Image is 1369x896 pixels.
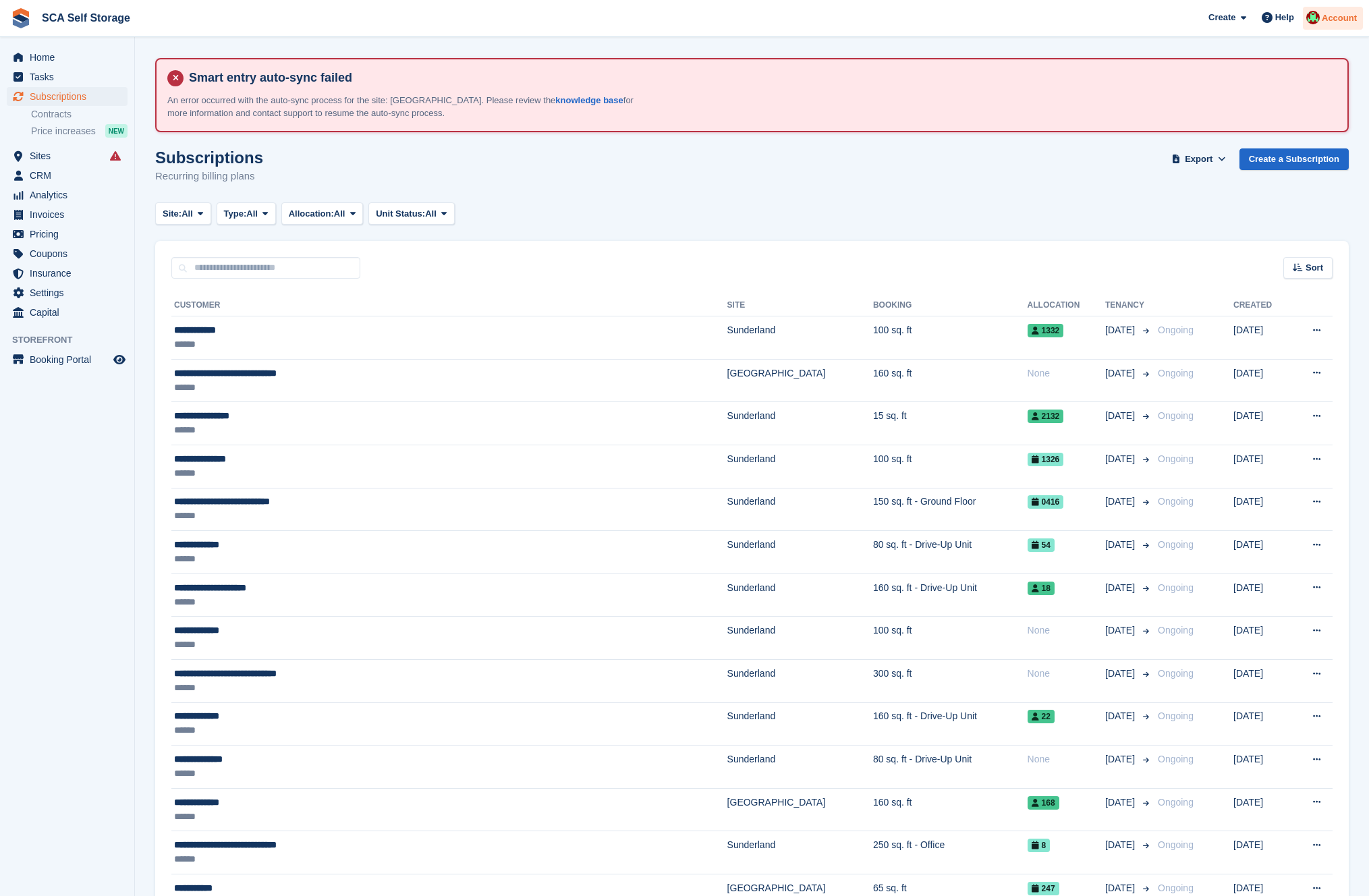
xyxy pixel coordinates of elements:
td: 150 sq. ft - Ground Floor [873,488,1028,531]
td: Sunderland [727,402,873,445]
span: 2132 [1028,410,1064,423]
span: Analytics [30,186,111,204]
span: Create [1208,11,1235,24]
span: Storefront [12,333,134,347]
span: [DATE] [1105,581,1138,595]
a: menu [7,186,128,204]
button: Allocation: All [281,202,364,225]
button: Site: All [155,202,211,225]
span: Ongoing [1158,839,1194,850]
span: 22 [1028,710,1055,723]
a: menu [7,264,128,283]
td: 160 sq. ft [873,788,1028,831]
a: Create a Subscription [1239,148,1349,171]
span: 1332 [1028,324,1064,337]
span: [DATE] [1105,838,1138,852]
span: Ongoing [1158,668,1194,679]
span: [DATE] [1105,538,1138,552]
button: Unit Status: All [368,202,454,225]
span: [DATE] [1105,452,1138,466]
span: Ongoing [1158,883,1194,893]
span: [DATE] [1105,495,1138,509]
span: 54 [1028,538,1055,552]
td: 80 sq. ft - Drive-Up Unit [873,531,1028,574]
span: Type: [224,207,247,221]
td: 160 sq. ft - Drive-Up Unit [873,573,1028,617]
td: Sunderland [727,531,873,574]
span: Home [30,48,111,67]
a: menu [7,67,128,86]
span: 18 [1028,582,1055,595]
span: Site: [163,207,181,221]
span: Ongoing [1158,410,1194,421]
td: [DATE] [1233,831,1291,874]
span: Ongoing [1158,710,1194,721]
td: [DATE] [1233,788,1291,831]
td: [DATE] [1233,573,1291,617]
span: Ongoing [1158,797,1194,808]
span: Ongoing [1158,325,1194,335]
p: Recurring billing plans [155,169,263,184]
span: 8 [1028,839,1051,852]
span: Ongoing [1158,625,1194,636]
td: 80 sq. ft - Drive-Up Unit [873,746,1028,789]
span: All [181,207,193,221]
td: Sunderland [727,573,873,617]
span: All [246,207,258,221]
span: Insurance [30,264,111,283]
span: [DATE] [1105,709,1138,723]
span: [DATE] [1105,323,1138,337]
a: menu [7,225,128,244]
a: menu [7,166,128,185]
span: 247 [1028,882,1059,895]
td: [GEOGRAPHIC_DATA] [727,788,873,831]
a: menu [7,350,128,369]
span: Invoices [30,205,111,224]
td: Sunderland [727,702,873,746]
td: [DATE] [1233,531,1291,574]
td: [DATE] [1233,402,1291,445]
span: [DATE] [1105,752,1138,766]
th: Created [1233,295,1291,316]
span: Ongoing [1158,496,1194,507]
div: None [1028,752,1105,766]
h4: Smart entry auto-sync failed [184,70,1337,86]
span: [DATE] [1105,881,1138,895]
td: Sunderland [727,617,873,660]
span: Allocation: [289,207,334,221]
td: [DATE] [1233,488,1291,531]
span: Unit Status: [376,207,425,221]
td: [DATE] [1233,659,1291,702]
span: 0416 [1028,495,1064,509]
a: menu [7,205,128,224]
td: 100 sq. ft [873,445,1028,488]
th: Booking [873,295,1028,316]
span: All [425,207,437,221]
td: [DATE] [1233,746,1291,789]
span: Account [1322,11,1357,25]
a: SCA Self Storage [36,7,136,29]
a: knowledge base [555,95,623,105]
td: 160 sq. ft - Drive-Up Unit [873,702,1028,746]
td: [GEOGRAPHIC_DATA] [727,359,873,402]
th: Allocation [1028,295,1105,316]
td: [DATE] [1233,445,1291,488]
span: Export [1185,152,1212,166]
span: [DATE] [1105,366,1138,381]
td: 15 sq. ft [873,402,1028,445]
a: menu [7,87,128,106]
span: Pricing [30,225,111,244]
span: [DATE] [1105,795,1138,810]
th: Site [727,295,873,316]
a: Contracts [31,108,128,121]
div: None [1028,667,1105,681]
span: Sort [1306,261,1323,275]
span: [DATE] [1105,667,1138,681]
td: [DATE] [1233,702,1291,746]
button: Type: All [217,202,276,225]
img: stora-icon-8386f47178a22dfd0bd8f6a31ec36ba5ce8667c1dd55bd0f319d3a0aa187defe.svg [11,8,31,28]
button: Export [1169,148,1229,171]
td: [DATE] [1233,359,1291,402]
span: Subscriptions [30,87,111,106]
a: menu [7,303,128,322]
